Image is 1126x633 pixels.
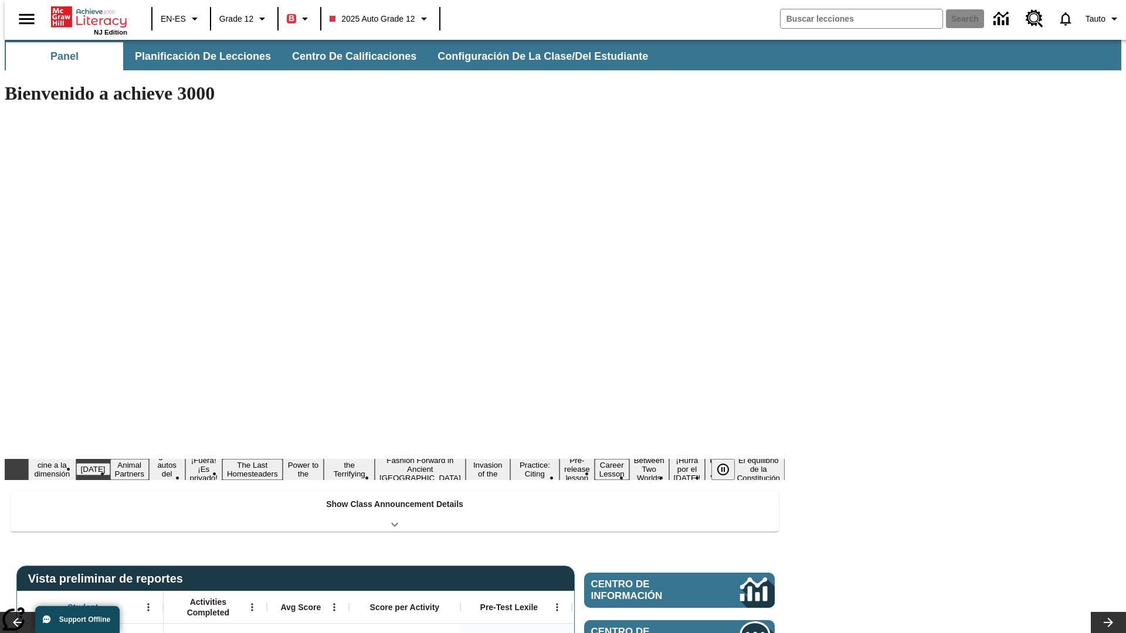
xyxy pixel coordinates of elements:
[51,5,127,29] a: Portada
[94,29,127,36] span: NJ Edition
[51,4,127,36] div: Portada
[595,459,629,480] button: Slide 13 Career Lesson
[370,602,440,612] span: Score per Activity
[1081,8,1126,29] button: Perfil/Configuración
[591,578,701,602] span: Centro de información
[110,459,149,480] button: Slide 3 Animal Partners
[1091,612,1126,633] button: Carrusel de lecciones, seguir
[28,450,76,489] button: Slide 1 Llevar el cine a la dimensión X
[732,454,785,484] button: Slide 17 El equilibrio de la Constitución
[11,491,779,532] div: Show Class Announcement Details
[986,3,1019,35] a: Centro de información
[222,459,283,480] button: Slide 6 The Last Homesteaders
[243,598,261,616] button: Abrir menú
[6,42,123,70] button: Panel
[283,450,324,489] button: Slide 7 Solar Power to the People
[5,83,785,104] h1: Bienvenido a achieve 3000
[428,42,657,70] button: Configuración de la clase/del estudiante
[35,606,120,633] button: Support Offline
[781,9,942,28] input: search field
[510,450,559,489] button: Slide 11 Mixed Practice: Citing Evidence
[289,11,294,26] span: B
[325,598,343,616] button: Abrir menú
[215,8,274,29] button: Grado: Grade 12, Elige un grado
[705,454,732,484] button: Slide 16 Point of View
[326,498,463,511] p: Show Class Announcement Details
[1019,3,1050,35] a: Centro de recursos, Se abrirá en una pestaña nueva.
[480,602,538,612] span: Pre-Test Lexile
[282,8,317,29] button: Boost El color de la clase es rojo. Cambiar el color de la clase.
[5,40,1121,70] div: Subbarra de navegación
[59,615,110,624] span: Support Offline
[669,454,706,484] button: Slide 15 ¡Hurra por el Día de la Constitución!
[711,459,747,480] div: Pausar
[5,42,659,70] div: Subbarra de navegación
[28,572,189,586] span: Vista preliminar de reportes
[76,463,110,475] button: Slide 2 Día del Trabajo
[1050,4,1081,34] a: Notificaciones
[219,13,253,25] span: Grade 12
[126,42,280,70] button: Planificación de lecciones
[9,2,44,36] button: Abrir el menú lateral
[466,450,510,489] button: Slide 10 The Invasion of the Free CD
[629,454,669,484] button: Slide 14 Between Two Worlds
[324,450,375,489] button: Slide 8 Attack of the Terrifying Tomatoes
[140,598,157,616] button: Abrir menú
[161,13,186,25] span: EN-ES
[283,42,426,70] button: Centro de calificaciones
[1086,13,1105,25] span: Tauto
[149,450,185,489] button: Slide 4 ¿Los autos del futuro?
[185,454,222,484] button: Slide 5 ¡Fuera! ¡Es privado!
[325,8,435,29] button: Class: 2025 Auto Grade 12, Selecciona una clase
[559,454,595,484] button: Slide 12 Pre-release lesson
[156,8,206,29] button: Language: EN-ES, Selecciona un idioma
[711,459,735,480] button: Pausar
[280,602,321,612] span: Avg Score
[330,13,415,25] span: 2025 Auto Grade 12
[584,573,775,608] a: Centro de información
[67,602,98,612] span: Student
[548,598,566,616] button: Abrir menú
[169,597,247,618] span: Activities Completed
[375,454,466,484] button: Slide 9 Fashion Forward in Ancient Rome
